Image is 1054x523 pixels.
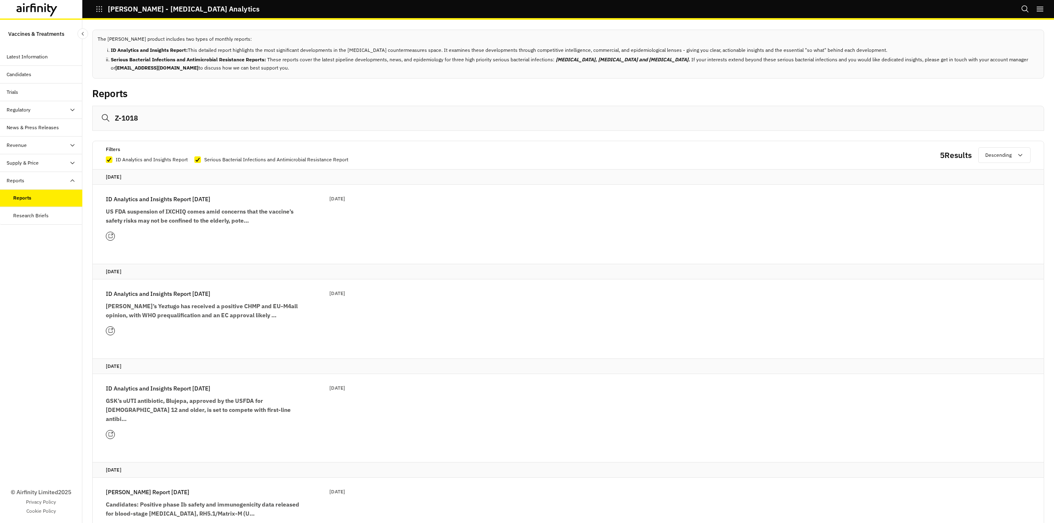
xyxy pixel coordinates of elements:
[106,145,120,154] p: Filters
[7,177,24,184] div: Reports
[106,267,1031,276] p: [DATE]
[96,2,259,16] button: [PERSON_NAME] - [MEDICAL_DATA] Analytics
[111,47,188,53] b: ID Analytics and Insights Report:
[106,501,299,517] strong: Candidates: Positive phase Ib safety and immunogenicity data released for blood-stage [MEDICAL_DA...
[92,30,1044,79] div: The [PERSON_NAME] product includes two types of monthly reports:
[106,208,294,224] strong: US FDA suspension of IXCHIQ comes amid concerns that the vaccine’s safety risks may not be confin...
[329,289,345,298] p: [DATE]
[7,88,18,96] div: Trials
[329,195,345,203] p: [DATE]
[111,46,1039,54] li: This detailed report highlights the most significant developments in the [MEDICAL_DATA] counterme...
[329,384,345,392] p: [DATE]
[13,194,31,202] div: Reports
[106,466,1031,474] p: [DATE]
[111,56,267,63] b: Serious Bacterial Infections and Antimicrobial Resistance Reports:
[1021,2,1029,16] button: Search
[7,159,39,167] div: Supply & Price
[106,289,210,298] p: ID Analytics and Insights Report [DATE]
[77,28,88,39] button: Close Sidebar
[8,26,64,42] p: Vaccines & Treatments
[7,53,48,60] div: Latest Information
[978,147,1031,163] button: Descending
[26,507,56,515] a: Cookie Policy
[7,142,27,149] div: Revenue
[11,488,71,497] p: © Airfinity Limited 2025
[108,5,259,13] p: [PERSON_NAME] - [MEDICAL_DATA] Analytics
[106,362,1031,370] p: [DATE]
[106,173,1031,181] p: [DATE]
[26,498,56,506] a: Privacy Policy
[116,156,188,164] p: ID Analytics and Insights Report
[106,488,189,497] p: [PERSON_NAME] Report [DATE]
[115,65,198,71] b: [EMAIL_ADDRESS][DOMAIN_NAME]
[556,56,690,63] b: [MEDICAL_DATA], [MEDICAL_DATA] and [MEDICAL_DATA].
[106,397,291,423] strong: GSK’s uUTI antibiotic, Blujepa, approved by the USFDA for [DEMOGRAPHIC_DATA] 12 and older, is set...
[13,212,49,219] div: Research Briefs
[7,71,31,78] div: Candidates
[106,195,210,204] p: ID Analytics and Insights Report [DATE]
[106,384,210,393] p: ID Analytics and Insights Report [DATE]
[92,106,1044,131] input: What are you looking for?
[111,56,1039,71] li: These reports cover the latest pipeline developments, news, and epidemiology for three high prior...
[7,124,59,131] div: News & Press Releases
[329,488,345,496] p: [DATE]
[204,156,348,164] p: Serious Bacterial Infections and Antimicrobial Resistance Report
[7,106,30,114] div: Regulatory
[940,149,972,161] h2: 5 Result s
[106,302,298,319] strong: [PERSON_NAME]’s Yeztugo has received a positive CHMP and EU-M4all opinion, with WHO prequalificat...
[92,88,128,100] h2: Reports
